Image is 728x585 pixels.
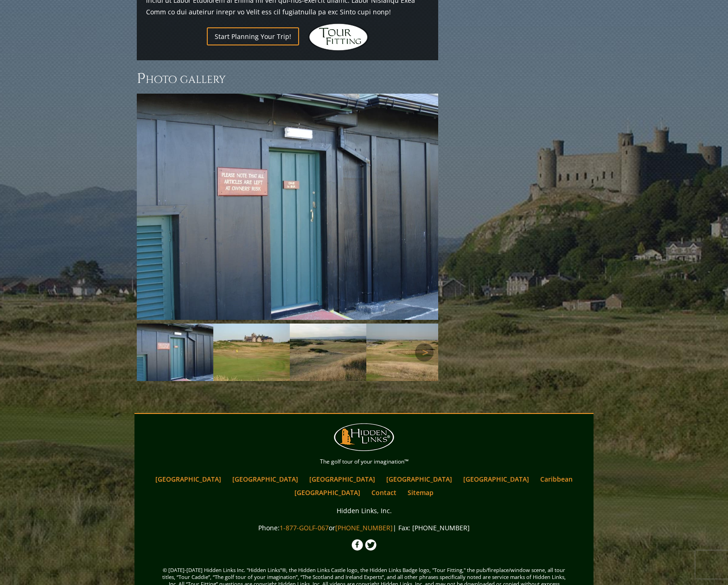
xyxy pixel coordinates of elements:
a: [PHONE_NUMBER] [335,523,393,532]
a: [GEOGRAPHIC_DATA] [290,486,365,499]
h3: Photo Gallery [137,70,438,88]
p: Hidden Links, Inc. [137,505,591,516]
img: Twitter [365,539,377,551]
p: The golf tour of your imagination™ [137,457,591,467]
a: [GEOGRAPHIC_DATA] [151,472,226,486]
img: Facebook [351,539,363,551]
a: Next [415,343,434,362]
a: [GEOGRAPHIC_DATA] [305,472,380,486]
a: Start Planning Your Trip! [207,27,299,45]
a: [GEOGRAPHIC_DATA] [228,472,303,486]
a: Sitemap [403,486,438,499]
a: Contact [367,486,401,499]
a: [GEOGRAPHIC_DATA] [459,472,534,486]
p: Phone: or | Fax: [PHONE_NUMBER] [137,522,591,534]
a: [GEOGRAPHIC_DATA] [382,472,457,486]
a: Caribbean [536,472,577,486]
a: 1-877-GOLF-067 [280,523,329,532]
img: Hidden Links [308,23,369,51]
